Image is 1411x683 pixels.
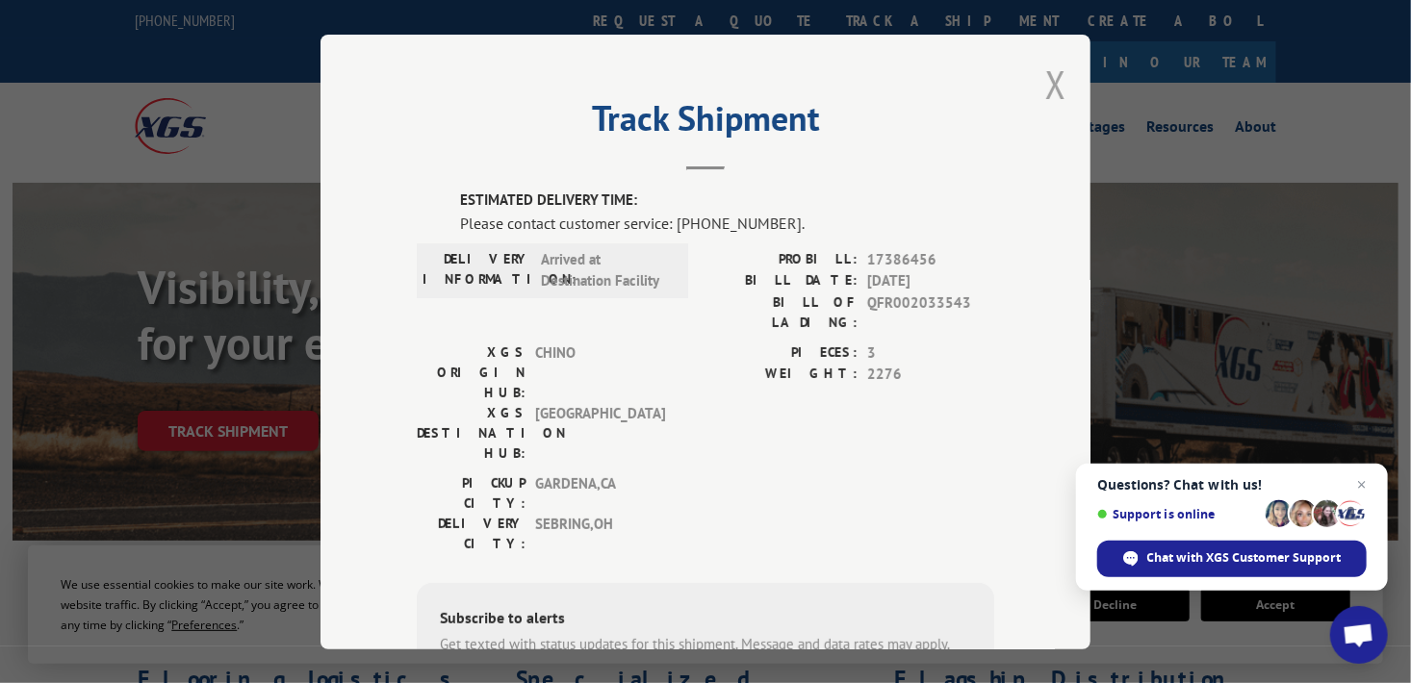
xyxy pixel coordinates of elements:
[1350,473,1373,496] span: Close chat
[705,291,858,332] label: BILL OF LADING:
[417,513,526,553] label: DELIVERY CITY:
[867,341,994,364] span: 3
[1330,606,1388,664] div: Open chat
[460,190,994,212] label: ESTIMATED DELIVERY TIME:
[1097,477,1367,493] span: Questions? Chat with us!
[535,513,665,553] span: SEBRING , OH
[460,211,994,234] div: Please contact customer service: [PHONE_NUMBER].
[440,605,971,633] div: Subscribe to alerts
[705,364,858,386] label: WEIGHT:
[1045,59,1066,110] button: Close modal
[867,270,994,292] span: [DATE]
[867,291,994,332] span: QFR002033543
[705,270,858,292] label: BILL DATE:
[1097,541,1367,577] div: Chat with XGS Customer Support
[705,248,858,270] label: PROBILL:
[417,472,526,513] label: PICKUP CITY:
[440,633,971,676] div: Get texted with status updates for this shipment. Message and data rates may apply. Message frequ...
[541,248,671,291] span: Arrived at Destination Facility
[535,341,665,402] span: CHINO
[1147,549,1342,567] span: Chat with XGS Customer Support
[867,248,994,270] span: 17386456
[423,248,531,291] label: DELIVERY INFORMATION:
[705,341,858,364] label: PIECES:
[417,402,526,463] label: XGS DESTINATION HUB:
[1097,507,1259,521] span: Support is online
[417,341,526,402] label: XGS ORIGIN HUB:
[535,472,665,513] span: GARDENA , CA
[417,105,994,141] h2: Track Shipment
[535,402,665,463] span: [GEOGRAPHIC_DATA]
[867,364,994,386] span: 2276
